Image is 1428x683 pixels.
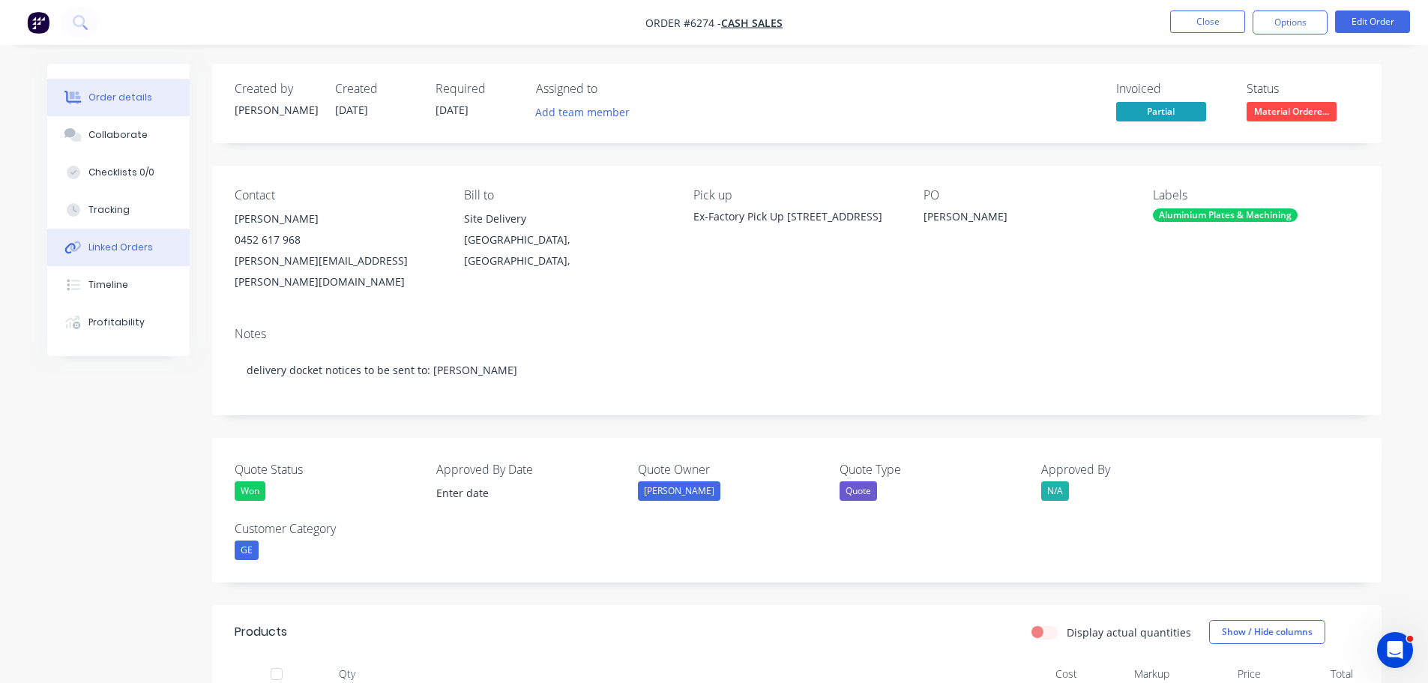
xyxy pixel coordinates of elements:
div: Assigned to [536,82,686,96]
div: Contact [235,188,440,202]
span: Order #6274 - [645,16,721,30]
button: Add team member [527,102,637,122]
button: Checklists 0/0 [47,154,190,191]
div: Tracking [88,203,130,217]
div: Required [436,82,518,96]
div: [PERSON_NAME] [235,208,440,229]
button: Timeline [47,266,190,304]
div: Quote [840,481,877,501]
div: [PERSON_NAME] [924,208,1111,229]
label: Quote Status [235,460,422,478]
button: Profitability [47,304,190,341]
div: Products [235,623,287,641]
img: Factory [27,11,49,34]
div: N/A [1041,481,1069,501]
label: Display actual quantities [1067,625,1191,640]
span: [DATE] [335,103,368,117]
div: Site Delivery [464,208,669,229]
div: Bill to [464,188,669,202]
button: Edit Order [1335,10,1410,33]
button: Order details [47,79,190,116]
div: Collaborate [88,128,148,142]
div: [PERSON_NAME] [638,481,720,501]
span: Material Ordere... [1247,102,1337,121]
label: Quote Owner [638,460,825,478]
div: Ex-Factory Pick Up [STREET_ADDRESS] [693,208,899,224]
div: Labels [1153,188,1358,202]
button: Show / Hide columns [1209,620,1325,644]
div: 0452 617 968 [235,229,440,250]
label: Customer Category [235,520,422,538]
div: Linked Orders [88,241,153,254]
div: Notes [235,327,1359,341]
div: Site Delivery[GEOGRAPHIC_DATA], [GEOGRAPHIC_DATA], [464,208,669,271]
div: Profitability [88,316,145,329]
div: GE [235,541,259,560]
div: Created by [235,82,317,96]
div: Status [1247,82,1359,96]
div: Invoiced [1116,82,1229,96]
div: [GEOGRAPHIC_DATA], [GEOGRAPHIC_DATA], [464,229,669,271]
div: [PERSON_NAME] [235,102,317,118]
div: [PERSON_NAME]0452 617 968[PERSON_NAME][EMAIL_ADDRESS][PERSON_NAME][DOMAIN_NAME] [235,208,440,292]
label: Approved By Date [436,460,624,478]
button: Add team member [536,102,638,122]
div: Pick up [693,188,899,202]
button: Tracking [47,191,190,229]
button: Collaborate [47,116,190,154]
div: Order details [88,91,152,104]
div: Aluminium Plates & Machining [1153,208,1298,222]
input: Enter date [426,482,612,505]
div: delivery docket notices to be sent to: [PERSON_NAME] [235,347,1359,393]
div: PO [924,188,1129,202]
button: Close [1170,10,1245,33]
label: Approved By [1041,460,1229,478]
div: [PERSON_NAME][EMAIL_ADDRESS][PERSON_NAME][DOMAIN_NAME] [235,250,440,292]
button: Material Ordere... [1247,102,1337,124]
div: Won [235,481,265,501]
button: Options [1253,10,1328,34]
div: Checklists 0/0 [88,166,154,179]
label: Quote Type [840,460,1027,478]
button: Linked Orders [47,229,190,266]
div: Created [335,82,418,96]
span: Partial [1116,102,1206,121]
iframe: Intercom live chat [1377,632,1413,668]
span: [DATE] [436,103,469,117]
div: Timeline [88,278,128,292]
a: Cash Sales [721,16,783,30]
